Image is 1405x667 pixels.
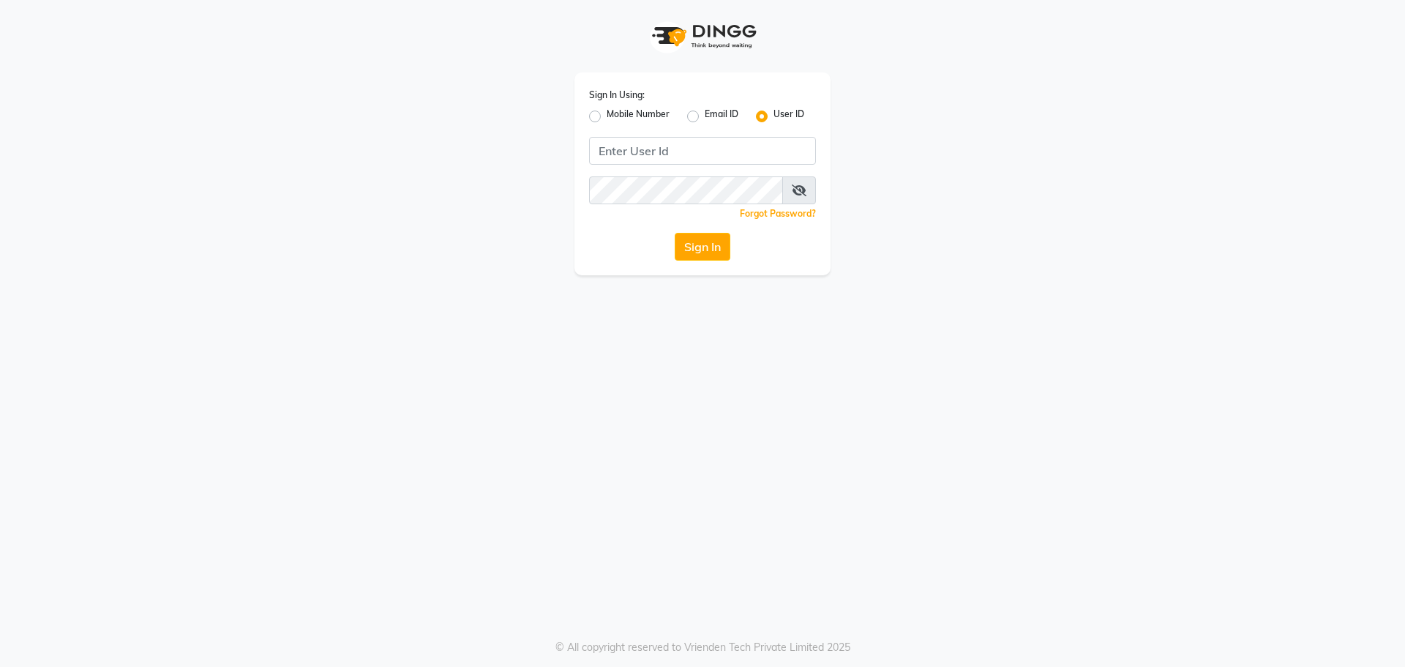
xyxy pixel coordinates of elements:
label: Sign In Using: [589,89,645,102]
input: Username [589,176,783,204]
button: Sign In [675,233,730,261]
img: logo1.svg [644,15,761,58]
label: User ID [773,108,804,125]
label: Mobile Number [607,108,670,125]
label: Email ID [705,108,738,125]
a: Forgot Password? [740,208,816,219]
input: Username [589,137,816,165]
